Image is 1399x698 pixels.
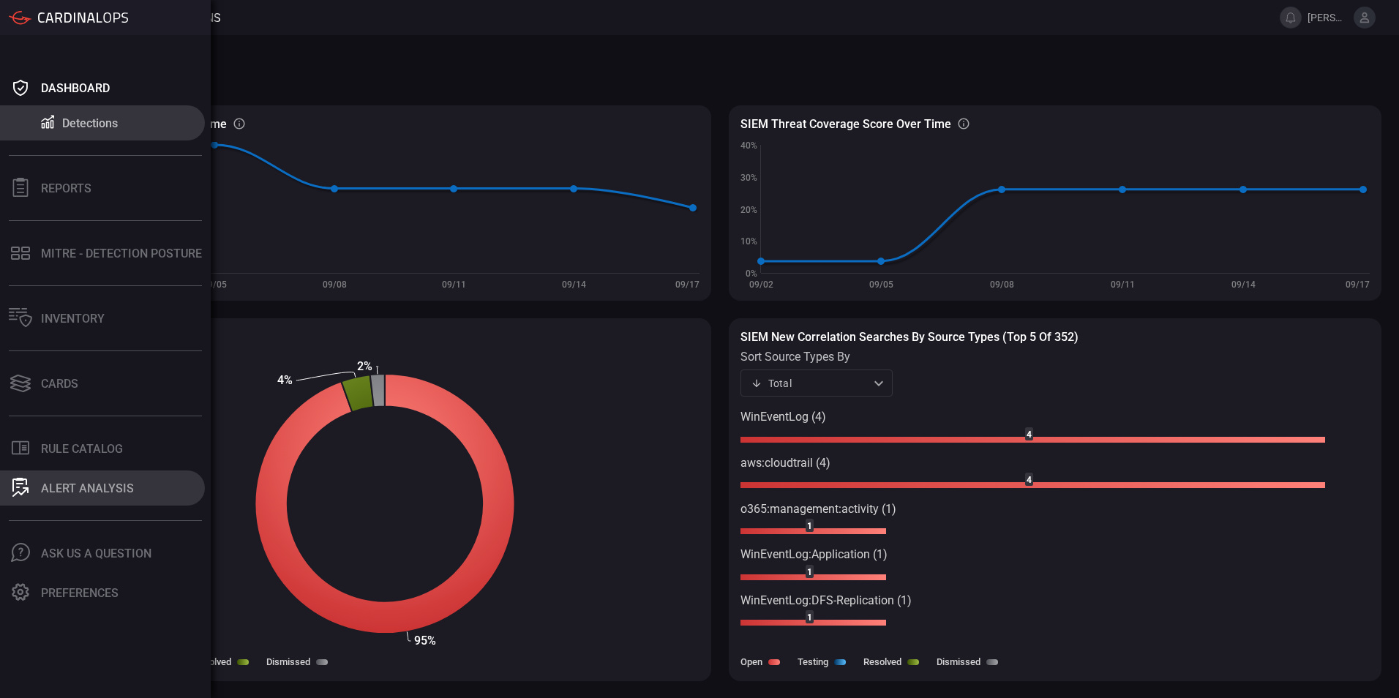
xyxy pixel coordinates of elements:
[41,442,123,456] div: Rule Catalog
[1346,279,1370,290] text: 09/17
[203,279,227,290] text: 09/05
[740,656,762,667] label: Open
[41,247,202,260] div: MITRE - Detection Posture
[740,350,893,364] label: sort source types by
[277,373,293,387] text: 4%
[1027,429,1032,440] text: 4
[1111,279,1135,290] text: 09/11
[740,205,757,215] text: 20%
[41,586,119,600] div: Preferences
[863,656,901,667] label: Resolved
[41,312,105,326] div: Inventory
[740,140,757,151] text: 40%
[193,656,231,667] label: Resolved
[740,410,826,424] text: WinEventLog (4)
[740,456,830,470] text: aws:cloudtrail (4)
[323,279,347,290] text: 09/08
[1308,12,1348,23] span: [PERSON_NAME].[PERSON_NAME]
[442,279,466,290] text: 09/11
[740,236,757,247] text: 10%
[41,481,134,495] div: ALERT ANALYSIS
[41,181,91,195] div: Reports
[749,279,773,290] text: 09/02
[41,81,110,95] div: Dashboard
[62,116,118,130] div: Detections
[740,330,1370,344] h3: SIEM New correlation searches by source types (Top 5 of 352)
[1231,279,1256,290] text: 09/14
[740,547,888,561] text: WinEventLog:Application (1)
[807,612,812,623] text: 1
[740,502,896,516] text: o365:management:activity (1)
[41,547,151,560] div: Ask Us A Question
[675,279,699,290] text: 09/17
[807,521,812,531] text: 1
[937,656,980,667] label: Dismissed
[266,656,310,667] label: Dismissed
[990,279,1014,290] text: 09/08
[357,359,372,373] text: 2%
[740,117,951,131] h3: SIEM Threat coverage score over time
[807,567,812,577] text: 1
[414,634,436,648] text: 95%
[562,279,586,290] text: 09/14
[751,376,869,391] div: Total
[746,269,757,279] text: 0%
[1027,475,1032,485] text: 4
[740,593,912,607] text: WinEventLog:DFS-Replication (1)
[869,279,893,290] text: 09/05
[740,173,757,183] text: 30%
[798,656,828,667] label: Testing
[41,377,78,391] div: Cards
